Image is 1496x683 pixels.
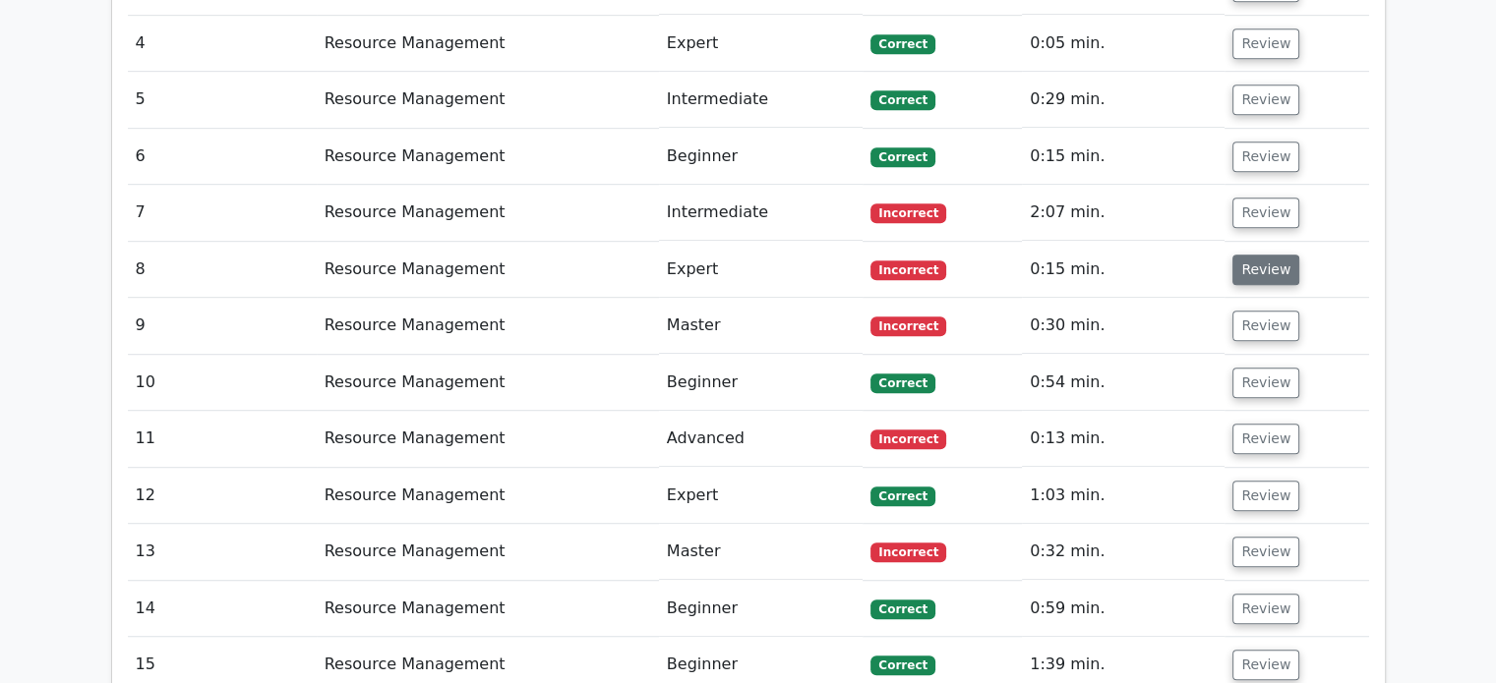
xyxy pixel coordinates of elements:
span: Correct [870,486,934,506]
button: Review [1232,85,1299,115]
td: Expert [659,468,864,524]
td: 2:07 min. [1022,185,1225,241]
span: Incorrect [870,316,946,336]
td: 0:13 min. [1022,411,1225,467]
td: 5 [128,72,317,128]
td: 6 [128,129,317,185]
td: Resource Management [317,129,659,185]
td: 0:30 min. [1022,298,1225,354]
td: 0:54 min. [1022,355,1225,411]
td: 0:59 min. [1022,581,1225,637]
td: Resource Management [317,185,659,241]
button: Review [1232,481,1299,511]
span: Incorrect [870,203,946,223]
td: Expert [659,16,864,72]
td: Resource Management [317,411,659,467]
td: 12 [128,468,317,524]
td: Resource Management [317,16,659,72]
span: Correct [870,599,934,619]
button: Review [1232,650,1299,680]
td: Beginner [659,581,864,637]
td: Master [659,524,864,580]
td: Resource Management [317,355,659,411]
td: Master [659,298,864,354]
td: 10 [128,355,317,411]
td: 14 [128,581,317,637]
button: Review [1232,255,1299,285]
td: 4 [128,16,317,72]
td: Resource Management [317,524,659,580]
td: Resource Management [317,581,659,637]
td: 11 [128,411,317,467]
span: Incorrect [870,542,946,562]
button: Review [1232,142,1299,172]
td: 0:32 min. [1022,524,1225,580]
span: Correct [870,373,934,393]
td: 7 [128,185,317,241]
span: Incorrect [870,260,946,280]
button: Review [1232,198,1299,228]
button: Review [1232,368,1299,398]
td: Expert [659,242,864,298]
span: Correct [870,147,934,167]
td: Resource Management [317,468,659,524]
span: Correct [870,655,934,675]
td: 13 [128,524,317,580]
td: Advanced [659,411,864,467]
td: 0:29 min. [1022,72,1225,128]
span: Correct [870,34,934,54]
td: 0:15 min. [1022,242,1225,298]
td: Beginner [659,355,864,411]
span: Correct [870,90,934,110]
span: Incorrect [870,429,946,449]
td: 0:05 min. [1022,16,1225,72]
button: Review [1232,28,1299,59]
td: 9 [128,298,317,354]
td: Beginner [659,129,864,185]
button: Review [1232,594,1299,624]
td: Intermediate [659,185,864,241]
button: Review [1232,311,1299,341]
button: Review [1232,537,1299,567]
td: Intermediate [659,72,864,128]
td: 8 [128,242,317,298]
td: 0:15 min. [1022,129,1225,185]
td: Resource Management [317,242,659,298]
button: Review [1232,424,1299,454]
td: Resource Management [317,298,659,354]
td: 1:03 min. [1022,468,1225,524]
td: Resource Management [317,72,659,128]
